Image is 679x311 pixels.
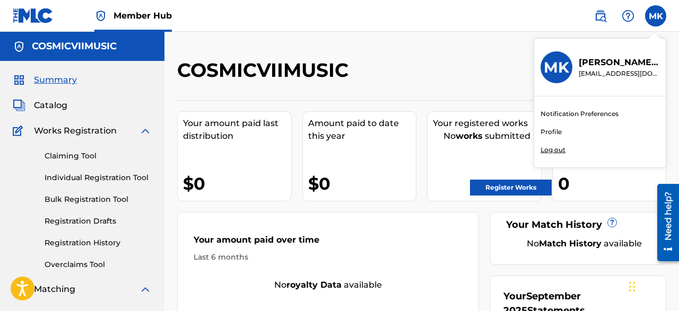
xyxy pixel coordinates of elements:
[579,69,659,78] p: kiniknox@yahoo.com
[13,74,25,86] img: Summary
[503,218,652,232] div: Your Match History
[649,10,663,23] span: MK
[45,259,152,270] a: Overclaims Tool
[34,74,77,86] span: Summary
[45,194,152,205] a: Bulk Registration Tool
[45,172,152,183] a: Individual Registration Tool
[617,5,639,26] div: Help
[13,40,25,53] img: Accounts
[114,10,172,22] span: Member Hub
[590,5,611,26] a: Public Search
[286,280,342,290] strong: royalty data
[594,10,607,22] img: search
[626,260,679,311] iframe: Chat Widget
[13,8,54,23] img: MLC Logo
[34,125,117,137] span: Works Registration
[94,10,107,22] img: Top Rightsholder
[34,99,67,112] span: Catalog
[13,99,25,112] img: Catalog
[622,10,634,22] img: help
[433,117,541,130] div: Your registered works
[541,109,619,119] a: Notification Preferences
[541,145,565,155] p: Log out
[308,172,416,196] div: $0
[517,237,652,250] div: No available
[13,99,67,112] a: CatalogCatalog
[194,234,463,252] div: Your amount paid over time
[649,179,679,266] iframe: Resource Center
[470,180,552,196] a: Register Works
[178,279,478,291] div: No available
[544,58,569,77] h3: MK
[629,271,636,303] div: Drag
[45,150,152,162] a: Claiming Tool
[45,237,152,248] a: Registration History
[608,218,616,227] span: ?
[13,125,27,137] img: Works Registration
[139,125,152,137] img: expand
[539,238,602,248] strong: Match History
[433,130,541,143] div: No submitted
[645,5,666,26] div: User Menu
[177,58,354,82] h2: COSMICVIIMUSIC
[34,283,75,296] span: Matching
[183,117,291,143] div: Your amount paid last distribution
[32,40,117,52] h5: COSMICVIIMUSIC
[139,283,152,296] img: expand
[45,216,152,227] a: Registration Drafts
[194,252,463,263] div: Last 6 months
[183,172,291,196] div: $0
[13,74,77,86] a: SummarySummary
[308,117,416,143] div: Amount paid to date this year
[456,131,483,141] strong: works
[579,56,659,69] p: McKinley Knox
[558,172,666,196] div: 0
[541,127,562,137] a: Profile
